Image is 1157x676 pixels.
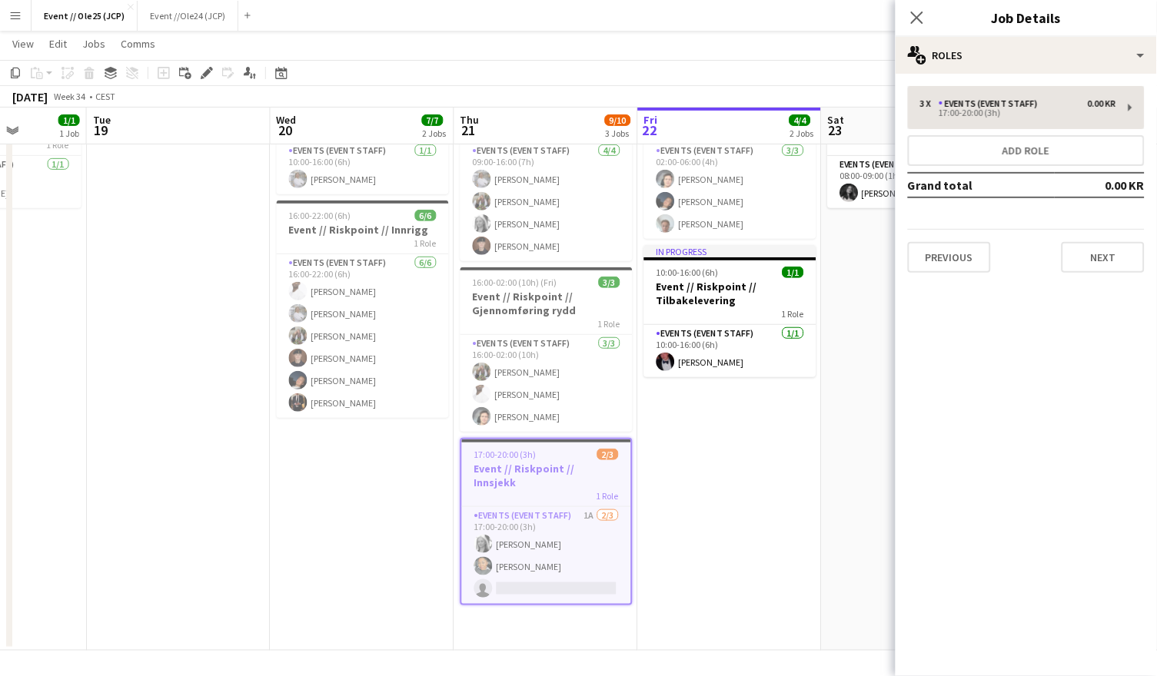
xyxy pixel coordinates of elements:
[599,277,620,288] span: 3/3
[644,245,816,377] app-job-card: In progress10:00-16:00 (6h)1/1Event // Riskpoint // Tilbakelevering1 RoleEvents (Event Staff)1/11...
[908,242,991,273] button: Previous
[644,88,816,239] app-job-card: 02:00-06:00 (4h)3/3Event // Riskpoint // Nedrigg1 RoleEvents (Event Staff)3/302:00-06:00 (4h)[PER...
[597,490,619,502] span: 1 Role
[782,308,804,320] span: 1 Role
[121,37,155,51] span: Comms
[12,89,48,104] div: [DATE]
[644,113,658,127] span: Fri
[644,280,816,307] h3: Event // Riskpoint // Tilbakelevering
[896,37,1157,74] div: Roles
[423,128,447,139] div: 2 Jobs
[790,128,814,139] div: 2 Jobs
[605,114,631,126] span: 9/10
[6,34,40,54] a: View
[51,91,89,102] span: Week 34
[43,34,73,54] a: Edit
[415,210,437,221] span: 6/6
[460,88,633,261] app-job-card: 09:00-16:00 (7h)4/4Event // Riskpoint // Opprigg1 RoleEvents (Event Staff)4/409:00-16:00 (7h)[PER...
[908,135,1145,166] button: Add role
[462,507,631,604] app-card-role: Events (Event Staff)1A2/317:00-20:00 (3h)[PERSON_NAME][PERSON_NAME]
[277,223,449,237] h3: Event // Riskpoint // Innrigg
[82,37,105,51] span: Jobs
[460,335,633,432] app-card-role: Events (Event Staff)3/316:00-02:00 (10h)[PERSON_NAME][PERSON_NAME][PERSON_NAME]
[138,1,238,31] button: Event //Ole24 (JCP)
[460,438,633,605] app-job-card: 17:00-20:00 (3h)2/3Event // Riskpoint // Innsjekk1 RoleEvents (Event Staff)1A2/317:00-20:00 (3h)[...
[462,462,631,489] h3: Event // Riskpoint // Innsjekk
[458,121,480,139] span: 21
[920,98,939,109] div: 3 x
[93,113,111,127] span: Tue
[657,267,719,278] span: 10:00-16:00 (6h)
[474,449,537,460] span: 17:00-20:00 (3h)
[644,245,816,257] div: In progress
[826,121,845,139] span: 23
[920,109,1116,117] div: 17:00-20:00 (3h)
[939,98,1044,109] div: Events (Event Staff)
[642,121,658,139] span: 22
[414,237,437,249] span: 1 Role
[12,37,34,51] span: View
[790,114,811,126] span: 4/4
[783,267,804,278] span: 1/1
[59,128,79,139] div: 1 Job
[277,142,449,194] app-card-role: Events (Event Staff)1/110:00-16:00 (6h)[PERSON_NAME]
[32,1,138,31] button: Event // Ole25 (JCP)
[277,254,449,418] app-card-role: Events (Event Staff)6/616:00-22:00 (6h)[PERSON_NAME][PERSON_NAME][PERSON_NAME][PERSON_NAME][PERSO...
[1088,98,1116,109] div: 0.00 KR
[644,325,816,377] app-card-role: Events (Event Staff)1/110:00-16:00 (6h)[PERSON_NAME]
[76,34,111,54] a: Jobs
[1055,173,1145,197] td: 0.00 KR
[95,91,115,102] div: CEST
[597,449,619,460] span: 2/3
[115,34,161,54] a: Comms
[274,121,297,139] span: 20
[49,37,67,51] span: Edit
[1062,242,1145,273] button: Next
[58,114,80,126] span: 1/1
[644,142,816,239] app-card-role: Events (Event Staff)3/302:00-06:00 (4h)[PERSON_NAME][PERSON_NAME][PERSON_NAME]
[460,267,633,432] app-job-card: 16:00-02:00 (10h) (Fri)3/3Event // Riskpoint // Gjennomføring rydd1 RoleEvents (Event Staff)3/316...
[47,139,69,151] span: 1 Role
[91,121,111,139] span: 19
[422,114,444,126] span: 7/7
[277,113,297,127] span: Wed
[289,210,351,221] span: 16:00-22:00 (6h)
[460,142,633,261] app-card-role: Events (Event Staff)4/409:00-16:00 (7h)[PERSON_NAME][PERSON_NAME][PERSON_NAME][PERSON_NAME]
[828,113,845,127] span: Sat
[908,173,1055,197] td: Grand total
[277,200,449,418] app-job-card: 16:00-22:00 (6h)6/6Event // Riskpoint // Innrigg1 RoleEvents (Event Staff)6/616:00-22:00 (6h)[PER...
[460,113,480,127] span: Thu
[460,290,633,317] h3: Event // Riskpoint // Gjennomføring rydd
[606,128,630,139] div: 3 Jobs
[828,88,1000,208] app-job-card: 08:00-09:00 (1h)1/1Event // Sem & [PERSON_NAME] // Design1 RoleEvents (Event Staff)1/108:00-09:00...
[598,318,620,330] span: 1 Role
[473,277,557,288] span: 16:00-02:00 (10h) (Fri)
[896,8,1157,28] h3: Job Details
[828,156,1000,208] app-card-role: Events (Event Staff)1/108:00-09:00 (1h)[PERSON_NAME]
